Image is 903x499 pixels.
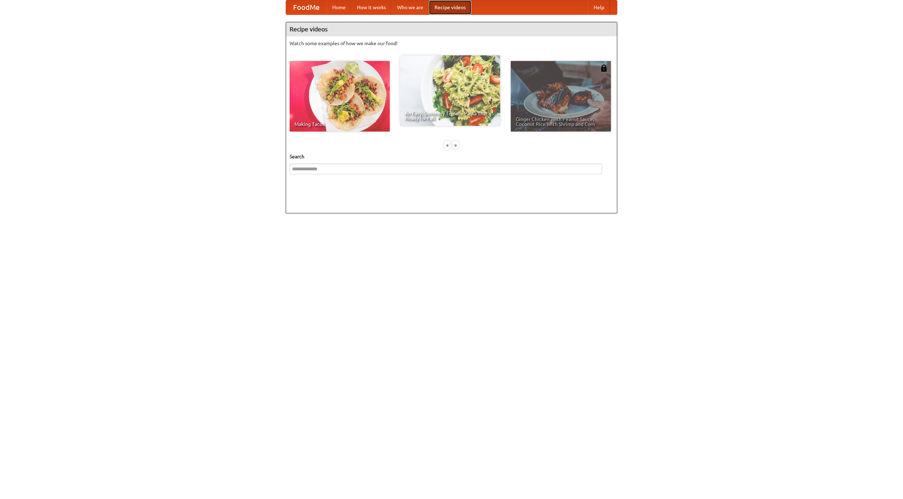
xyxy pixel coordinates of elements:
a: Recipe videos [429,0,471,14]
img: 483408.png [600,65,607,72]
a: FoodMe [286,0,327,14]
span: Making Tacos [295,122,385,127]
a: An Easy, Summery Tomato Pasta That's Ready for Fall [400,55,500,126]
a: Help [588,0,610,14]
a: Who we are [392,0,429,14]
h4: Recipe videos [286,22,617,36]
a: Home [327,0,351,14]
div: » [453,141,459,150]
div: « [444,141,450,150]
a: How it works [351,0,392,14]
a: Making Tacos [290,61,390,132]
span: An Easy, Summery Tomato Pasta That's Ready for Fall [405,111,495,121]
h5: Search [290,153,613,160]
p: Watch some examples of how we make our food! [290,40,613,47]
